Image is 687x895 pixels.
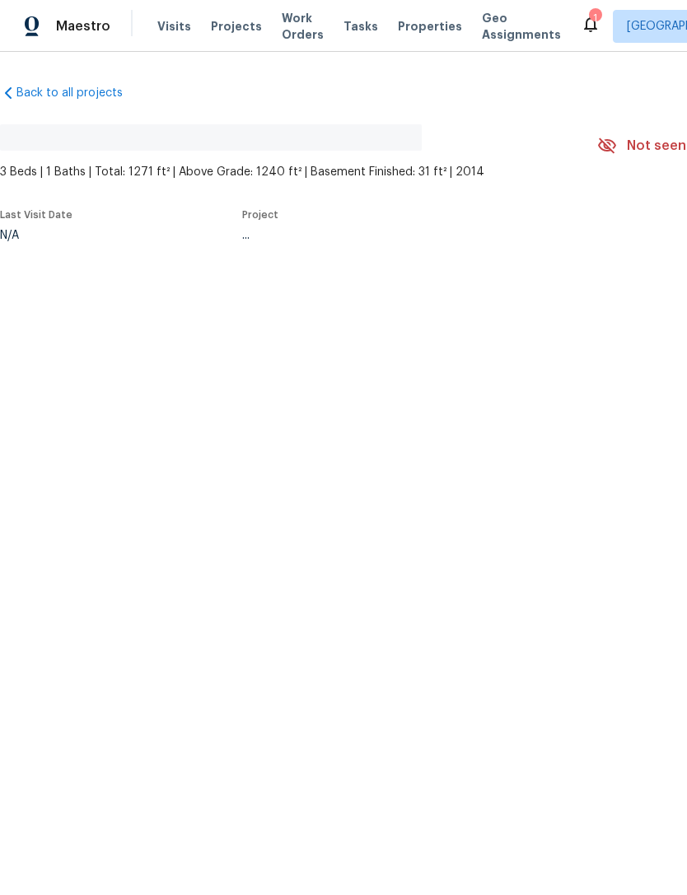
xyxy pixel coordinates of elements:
div: ... [242,230,558,241]
div: 1 [589,10,601,26]
span: Work Orders [282,10,324,43]
span: Tasks [343,21,378,32]
span: Geo Assignments [482,10,561,43]
span: Project [242,210,278,220]
span: Properties [398,18,462,35]
span: Maestro [56,18,110,35]
span: Projects [211,18,262,35]
span: Visits [157,18,191,35]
